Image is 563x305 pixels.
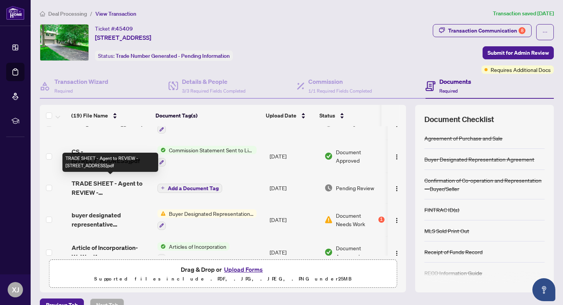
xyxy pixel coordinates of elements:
[166,209,257,218] span: Buyer Designated Representation Agreement
[391,182,403,194] button: Logo
[488,47,549,59] span: Submit for Admin Review
[72,147,151,165] span: CS - [STREET_ADDRESS]pdf
[54,88,73,94] span: Required
[72,210,151,229] span: buyer designated representative agreement.pdf
[62,153,158,172] div: TRADE SHEET - Agent to REVIEW - [STREET_ADDRESS]pdf
[222,264,265,274] button: Upload Forms
[324,215,333,224] img: Document Status
[166,242,229,251] span: Articles of Incorporation
[424,155,534,163] div: Buyer Designated Representation Agreement
[95,10,136,17] span: View Transaction
[263,105,316,126] th: Upload Date
[54,77,108,86] h4: Transaction Wizard
[391,214,403,226] button: Logo
[394,186,400,192] img: Logo
[68,105,152,126] th: (19) File Name
[319,111,335,120] span: Status
[157,209,257,230] button: Status IconBuyer Designated Representation Agreement
[324,152,333,160] img: Document Status
[532,278,555,301] button: Open asap
[71,111,108,120] span: (19) File Name
[157,242,229,263] button: Status IconArticles of Incorporation
[394,250,400,256] img: Logo
[182,77,245,86] h4: Details & People
[324,184,333,192] img: Document Status
[168,186,219,191] span: Add a Document Tag
[308,88,372,94] span: 1/1 Required Fields Completed
[542,29,548,35] span: ellipsis
[493,9,554,18] article: Transaction saved [DATE]
[161,186,165,190] span: plus
[483,46,554,59] button: Submit for Admin Review
[424,176,545,193] div: Confirmation of Co-operation and Representation—Buyer/Seller
[394,217,400,223] img: Logo
[324,248,333,256] img: Document Status
[519,27,525,34] div: 8
[439,88,458,94] span: Required
[181,264,265,274] span: Drag & Drop or
[182,88,245,94] span: 3/3 Required Fields Completed
[166,146,257,154] span: Commission Statement Sent to Listing Brokerage
[116,25,133,32] span: 45409
[152,105,262,126] th: Document Tag(s)
[95,51,233,61] div: Status:
[424,114,494,125] span: Document Checklist
[95,33,151,42] span: [STREET_ADDRESS]
[54,274,392,284] p: Supported files include .PDF, .JPG, .JPEG, .PNG under 25 MB
[336,211,377,228] span: Document Needs Work
[95,24,133,33] div: Ticket #:
[6,6,25,20] img: logo
[157,183,222,193] button: Add a Document Tag
[267,140,321,173] td: [DATE]
[266,111,296,120] span: Upload Date
[157,146,257,166] button: Status IconCommission Statement Sent to Listing Brokerage
[433,24,532,37] button: Transaction Communication8
[448,24,525,37] div: Transaction Communication
[157,209,166,218] img: Status Icon
[157,242,166,251] img: Status Icon
[90,9,92,18] li: /
[267,236,321,269] td: [DATE]
[336,148,385,165] span: Document Approved
[157,146,166,154] img: Status Icon
[40,24,88,60] img: IMG-W12210018_1.jpg
[424,248,483,256] div: Receipt of Funds Record
[491,65,551,74] span: Requires Additional Docs
[267,173,321,203] td: [DATE]
[40,11,45,16] span: home
[336,244,385,261] span: Document Approved
[316,105,381,126] th: Status
[12,284,19,295] span: XJ
[48,10,87,17] span: Deal Processing
[424,269,482,277] div: RECO Information Guide
[72,179,151,197] span: TRADE SHEET - Agent to REVIEW - [STREET_ADDRESS]pdf
[424,134,502,142] div: Agreement of Purchase and Sale
[424,206,459,214] div: FINTRAC ID(s)
[391,150,403,162] button: Logo
[439,77,471,86] h4: Documents
[336,184,374,192] span: Pending Review
[378,217,385,223] div: 1
[267,203,321,236] td: [DATE]
[308,77,372,86] h4: Commission
[72,243,151,261] span: Article of Incorporation-WnW.pdf
[424,227,469,235] div: MLS Sold Print Out
[157,184,222,193] button: Add a Document Tag
[391,246,403,258] button: Logo
[394,154,400,160] img: Logo
[49,260,396,288] span: Drag & Drop orUpload FormsSupported files include .PDF, .JPG, .JPEG, .PNG under25MB
[116,52,230,59] span: Trade Number Generated - Pending Information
